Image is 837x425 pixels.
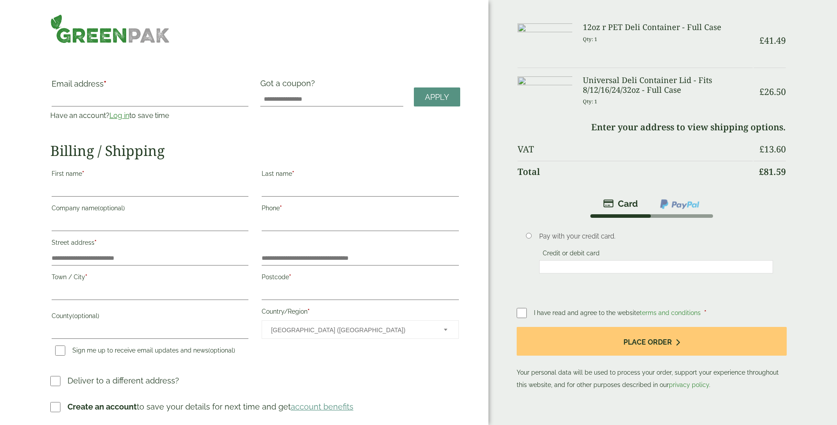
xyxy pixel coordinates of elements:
[534,309,702,316] span: I have read and agree to the website
[583,23,753,32] h3: 12oz r PET Deli Container - Full Case
[425,92,449,102] span: Apply
[517,327,787,391] p: Your personal data will be used to process your order, support your experience throughout this we...
[262,167,458,182] label: Last name
[759,143,786,155] bdi: 13.60
[704,309,706,316] abbr: required
[280,205,282,212] abbr: required
[271,321,432,339] span: United Kingdom (UK)
[104,79,106,88] abbr: required
[52,347,239,357] label: Sign me up to receive email updates and news
[55,345,65,356] input: Sign me up to receive email updates and news(optional)
[759,143,764,155] span: £
[260,79,319,92] label: Got a coupon?
[52,202,248,217] label: Company name
[72,312,99,319] span: (optional)
[759,166,764,178] span: £
[208,347,235,354] span: (optional)
[262,305,458,320] label: Country/Region
[640,309,701,316] a: terms and conditions
[52,167,248,182] label: First name
[262,271,458,286] label: Postcode
[659,198,700,210] img: ppcp-gateway.png
[85,273,87,281] abbr: required
[262,202,458,217] label: Phone
[52,80,248,92] label: Email address
[68,401,353,413] p: to save your details for next time and get
[52,271,248,286] label: Town / City
[759,34,786,46] bdi: 41.49
[539,250,603,259] label: Credit or debit card
[669,381,709,388] a: privacy policy
[759,166,786,178] bdi: 81.59
[68,375,179,387] p: Deliver to a different address?
[98,205,125,212] span: (optional)
[542,263,770,271] iframe: Secure card payment input frame
[759,34,764,46] span: £
[759,86,786,98] bdi: 26.50
[518,117,786,138] td: Enter your address to view shipping options.
[539,231,773,241] p: Pay with your credit card.
[50,110,250,121] p: Have an account? to save time
[52,236,248,251] label: Street address
[583,36,597,42] small: Qty: 1
[68,402,137,411] strong: Create an account
[518,139,753,160] th: VAT
[82,170,84,177] abbr: required
[517,327,787,356] button: Place order
[414,87,460,106] a: Apply
[603,198,638,209] img: stripe.png
[518,161,753,182] th: Total
[292,170,294,177] abbr: required
[52,310,248,325] label: County
[308,308,310,315] abbr: required
[289,273,291,281] abbr: required
[262,320,458,339] span: Country/Region
[291,402,353,411] a: account benefits
[109,111,129,120] a: Log in
[759,86,764,98] span: £
[50,14,170,43] img: GreenPak Supplies
[583,76,753,95] h3: Universal Deli Container Lid - Fits 8/12/16/24/32oz - Full Case
[583,98,597,105] small: Qty: 1
[50,142,460,159] h2: Billing / Shipping
[94,239,97,246] abbr: required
